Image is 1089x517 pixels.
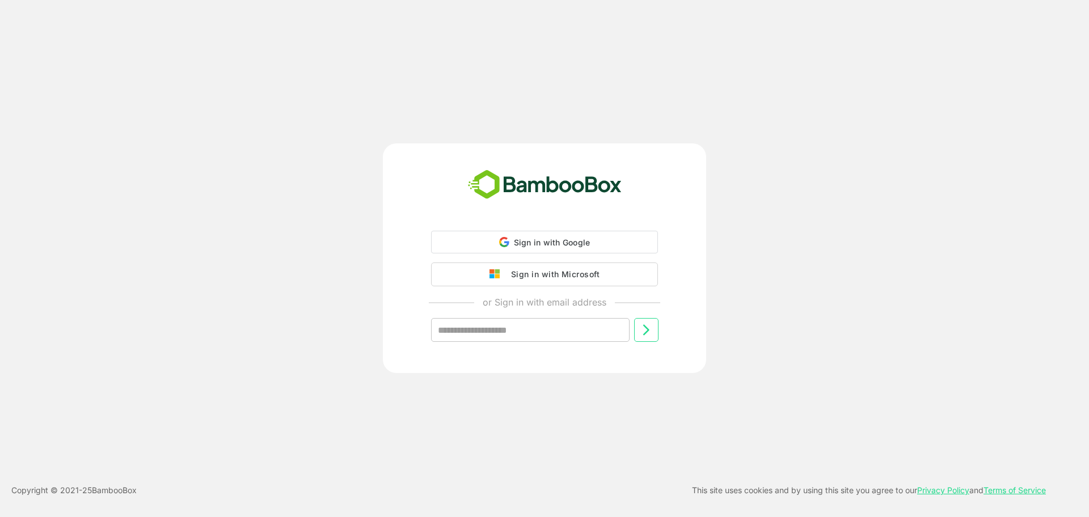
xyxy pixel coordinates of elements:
a: Privacy Policy [917,485,969,495]
a: Terms of Service [984,485,1046,495]
p: This site uses cookies and by using this site you agree to our and [692,484,1046,497]
button: Sign in with Microsoft [431,262,658,286]
img: google [489,269,505,279]
span: Sign in with Google [514,238,590,247]
p: Copyright © 2021- 25 BambooBox [11,484,137,497]
div: Sign in with Microsoft [505,267,600,282]
img: bamboobox [462,166,628,204]
p: or Sign in with email address [483,295,606,309]
div: Sign in with Google [431,231,658,253]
